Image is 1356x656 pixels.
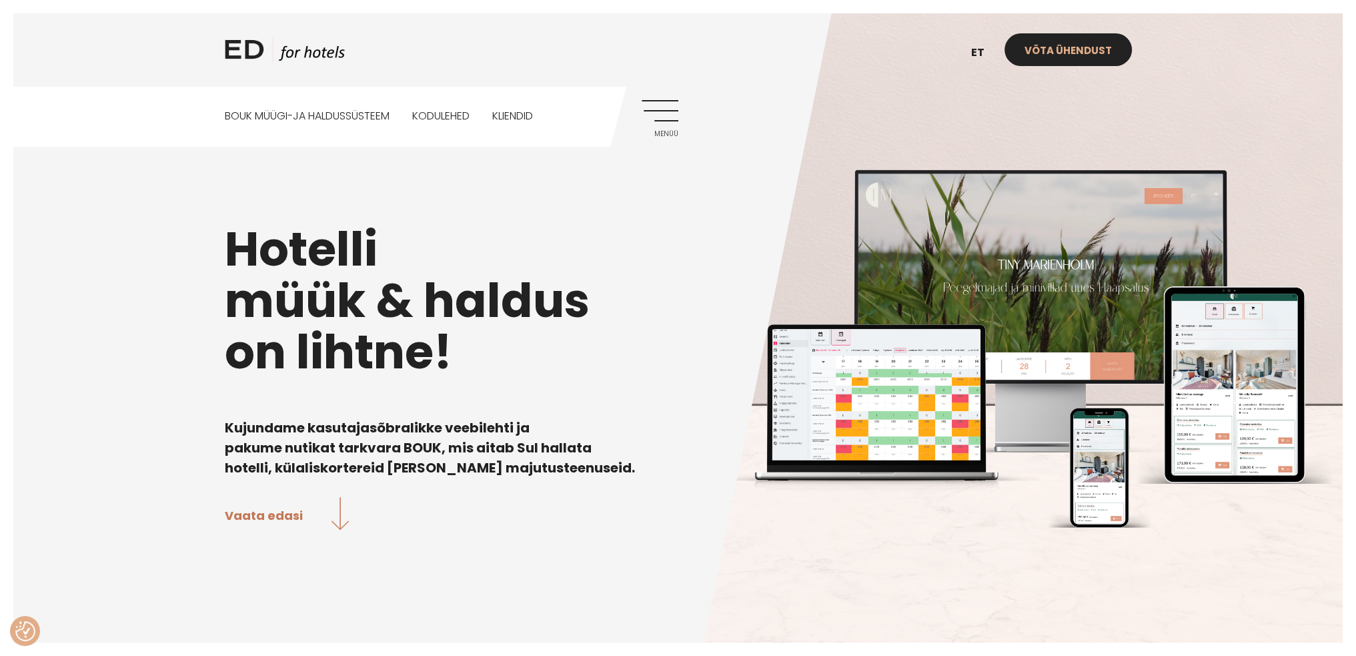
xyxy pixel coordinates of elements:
img: Revisit consent button [15,621,35,641]
a: Kodulehed [412,87,470,146]
a: Menüü [642,100,678,137]
a: Võta ühendust [1004,33,1132,66]
b: Kujundame kasutajasõbralikke veebilehti ja pakume nutikat tarkvara BOUK, mis aitab Sul hallata ho... [225,418,635,477]
a: Vaata edasi [225,497,350,533]
a: et [964,37,1004,69]
span: Menüü [642,130,678,138]
a: ED HOTELS [225,37,345,70]
h1: Hotelli müük & haldus on lihtne! [225,224,1132,378]
a: Kliendid [492,87,533,146]
button: Nõusolekueelistused [15,621,35,641]
a: BOUK MÜÜGI-JA HALDUSSÜSTEEM [225,87,390,146]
